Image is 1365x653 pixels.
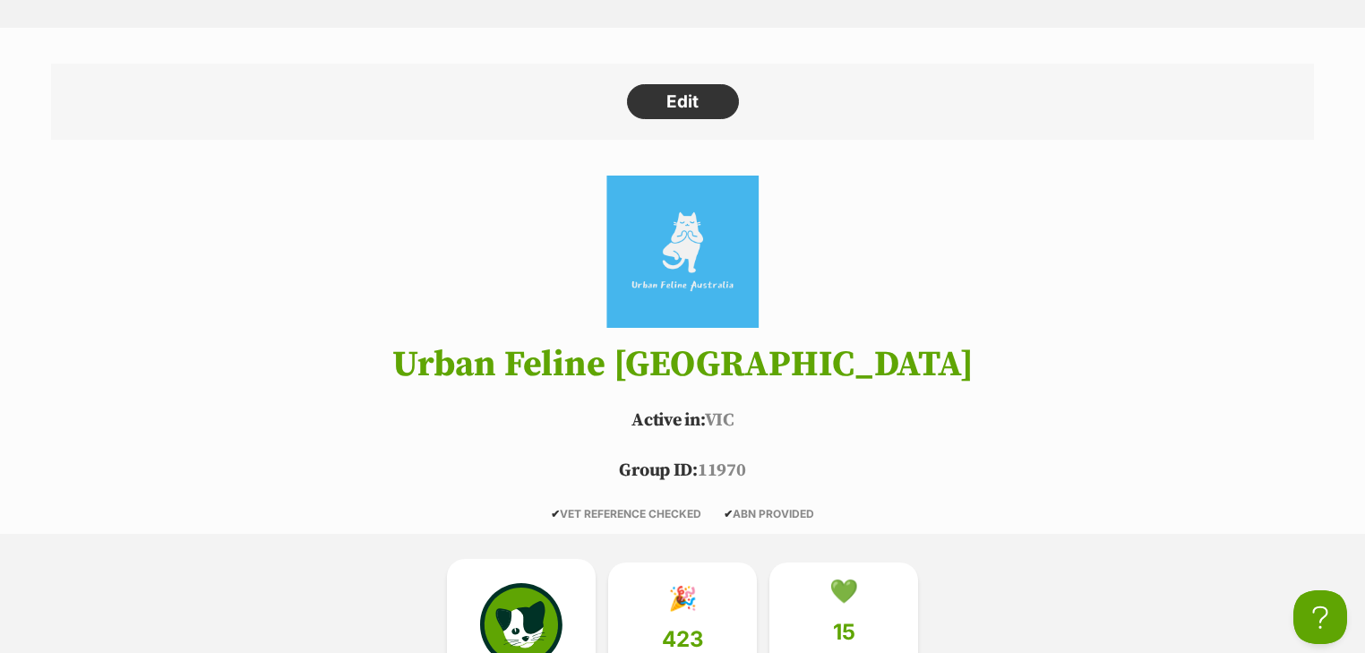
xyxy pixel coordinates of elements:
h1: Urban Feline [GEOGRAPHIC_DATA] [24,345,1341,384]
div: 💚 [829,578,858,605]
iframe: Help Scout Beacon - Open [1293,590,1347,644]
icon: ✔ [551,507,560,520]
span: Group ID: [619,460,697,482]
img: Urban Feline Australia [580,176,785,328]
span: Active in: [631,409,704,432]
div: 🎉 [668,585,697,612]
span: ABN PROVIDED [724,507,814,520]
icon: ✔ [724,507,733,520]
span: 423 [662,627,704,652]
a: Edit [627,84,739,120]
p: 11970 [24,458,1341,485]
span: VET REFERENCE CHECKED [551,507,701,520]
p: VIC [24,408,1341,434]
span: 15 [833,620,855,645]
